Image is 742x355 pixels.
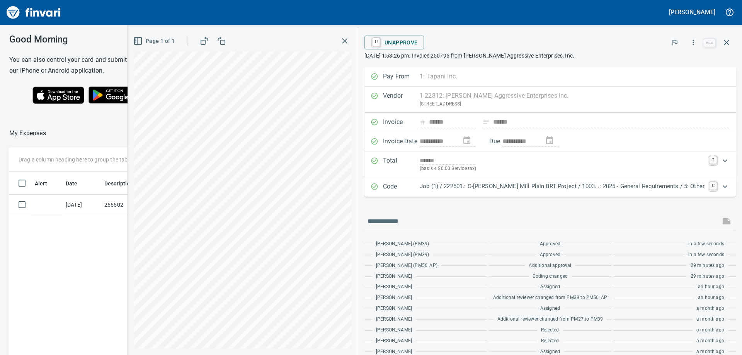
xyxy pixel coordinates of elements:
[688,240,724,248] span: in a few seconds
[540,305,560,313] span: Assigned
[376,326,412,334] span: [PERSON_NAME]
[9,129,46,138] p: My Expenses
[364,177,736,197] div: Expand
[709,156,717,164] a: T
[132,34,178,48] button: Page 1 of 1
[376,240,429,248] span: [PERSON_NAME] (PM39)
[364,151,736,177] div: Expand
[135,36,175,46] span: Page 1 of 1
[717,212,736,231] span: This records your message into the invoice and notifies anyone mentioned
[104,179,133,188] span: Description
[685,34,702,51] button: More
[540,251,560,259] span: Approved
[364,52,736,59] p: [DATE] 1:53:26 pm. Invoice 250796 from [PERSON_NAME] Aggressive Enterprises, Inc..
[541,326,559,334] span: Rejected
[497,316,603,323] span: Additional reviewer changed from PM27 to PM39
[32,87,84,104] img: Download on the App Store
[691,273,724,280] span: 29 minutes ago
[698,283,724,291] span: an hour ago
[540,283,560,291] span: Assigned
[702,33,736,52] span: Close invoice
[376,305,412,313] span: [PERSON_NAME]
[5,3,63,22] img: Finvari
[364,36,424,49] button: UUnapprove
[376,294,412,302] span: [PERSON_NAME]
[84,82,151,108] img: Get it on Google Play
[104,179,143,188] span: Description
[704,39,715,47] a: esc
[696,305,724,313] span: a month ago
[696,316,724,323] span: a month ago
[35,179,47,188] span: Alert
[691,262,724,270] span: 29 minutes ago
[688,251,724,259] span: in a few seconds
[533,273,568,280] span: Coding changed
[376,273,412,280] span: [PERSON_NAME]
[9,129,46,138] nav: breadcrumb
[376,251,429,259] span: [PERSON_NAME] (PM39)
[420,182,705,191] p: Job (1) / 222501.: C-[PERSON_NAME] Mill Plain BRT Project / 1003. .: 2025 - General Requirements ...
[63,195,101,215] td: [DATE]
[698,294,724,302] span: an hour ago
[420,165,705,173] p: (basis + $0.00 Service tax)
[667,6,717,18] button: [PERSON_NAME]
[540,240,560,248] span: Approved
[696,337,724,345] span: a month ago
[376,283,412,291] span: [PERSON_NAME]
[376,316,412,323] span: [PERSON_NAME]
[9,54,174,76] h6: You can also control your card and submit expenses from our iPhone or Android application.
[376,262,437,270] span: [PERSON_NAME] (PM56_AP)
[371,36,418,49] span: Unapprove
[66,179,88,188] span: Date
[696,326,724,334] span: a month ago
[9,34,174,45] h3: Good Morning
[376,337,412,345] span: [PERSON_NAME]
[101,195,171,215] td: 255502
[19,156,132,163] p: Drag a column heading here to group the table
[709,182,717,190] a: C
[66,179,78,188] span: Date
[35,179,57,188] span: Alert
[666,34,683,51] button: Flag
[493,294,607,302] span: Additional reviewer changed from PM39 to PM56_AP
[669,8,715,16] h5: [PERSON_NAME]
[529,262,571,270] span: Additional approval
[383,156,420,173] p: Total
[541,337,559,345] span: Rejected
[373,38,380,46] a: U
[383,182,420,192] p: Code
